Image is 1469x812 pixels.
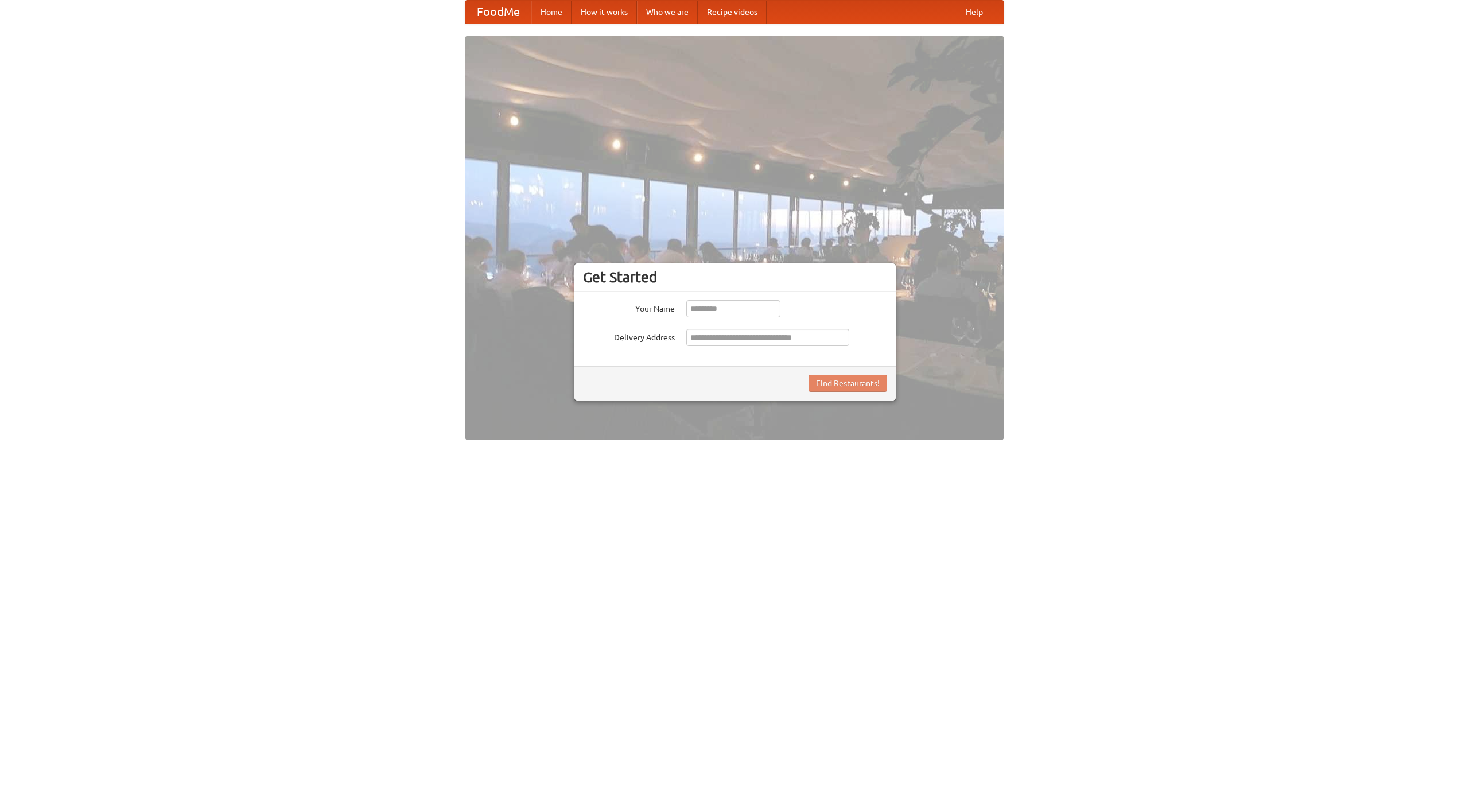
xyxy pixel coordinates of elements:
a: FoodMe [465,1,531,24]
label: Your Name [583,300,675,314]
label: Delivery Address [583,329,675,343]
button: Find Restaurants! [809,375,887,392]
a: Recipe videos [698,1,767,24]
h3: Get Started [583,269,887,286]
a: Who we are [637,1,698,24]
a: Home [531,1,572,24]
a: Help [957,1,992,24]
a: How it works [572,1,637,24]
